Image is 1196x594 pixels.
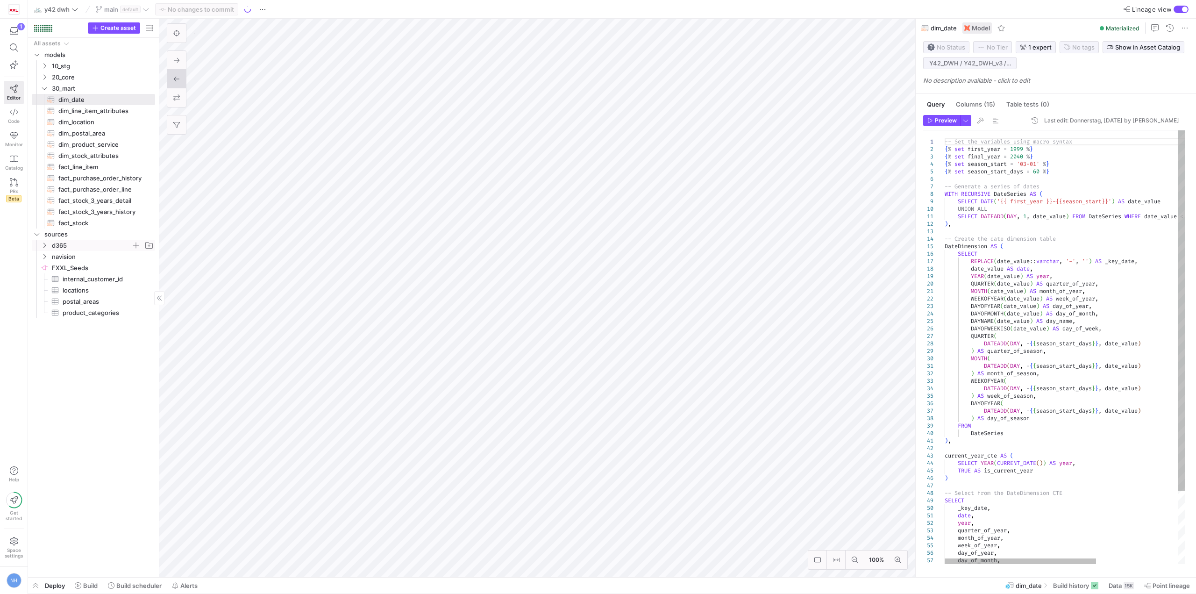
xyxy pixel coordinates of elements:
span: navision [52,251,154,262]
span: fact_purchase_order_line​​​​​​​​​​ [58,184,144,195]
span: , [1095,295,1098,302]
button: NH [4,571,24,590]
span: ( [1004,213,1007,220]
span: 30_mart [52,83,154,94]
span: Table tests [1006,101,1049,107]
span: -- Set the variables using macro syntax [945,138,1072,145]
span: % [1043,160,1046,168]
span: fact_purchase_order_history​​​​​​​​​​ [58,173,144,184]
span: product_categories​​​​​​​​​ [63,308,144,318]
div: 18 [923,265,933,272]
span: Get started [6,510,22,521]
span: day_of_month [1056,310,1095,317]
button: Point lineage [1140,578,1194,594]
span: DAY [1007,213,1017,220]
span: % [1026,145,1030,153]
button: Data15K [1104,578,1138,594]
img: No status [927,43,935,51]
div: Press SPACE to select this row. [32,60,155,72]
span: season_start [968,160,1007,168]
span: FXXL_Seeds​​​​​​​​ [52,263,154,273]
button: No statusNo Status [923,41,969,53]
a: dim_date​​​​​​​​​​ [32,94,155,105]
div: 24 [923,310,933,317]
span: SELECT [958,198,977,205]
span: day_of_year [1053,302,1089,310]
div: Press SPACE to select this row. [32,251,155,262]
a: dim_location​​​​​​​​​​ [32,116,155,128]
span: AS [1046,310,1053,317]
div: 26 [923,325,933,332]
div: 17 [923,258,933,265]
span: = [1004,145,1007,153]
span: AS [1046,295,1053,302]
button: 1 [4,22,24,39]
span: DAYNAME [971,317,994,325]
a: dim_line_item_attributes​​​​​​​​​​ [32,105,155,116]
span: 10_stg [52,61,154,72]
span: ( [984,272,987,280]
span: dim_location​​​​​​​​​​ [58,117,144,128]
a: fact_stock_3_years_history​​​​​​​​​​ [32,206,155,217]
a: PRsBeta [4,174,24,206]
span: DATE [981,198,994,205]
span: Preview [935,117,957,124]
span: internal_customer_id​​​​​​​​​ [63,274,144,285]
span: , [1026,213,1030,220]
span: week_of_year [1056,295,1095,302]
span: ) [1066,213,1069,220]
span: PRs [10,188,18,194]
div: Press SPACE to select this row. [32,94,155,105]
div: 19 [923,272,933,280]
a: Monitor [4,128,24,151]
span: fact_stock​​​​​​​​​​ [58,218,144,229]
a: fact_purchase_order_line​​​​​​​​​​ [32,184,155,195]
a: Editor [4,81,24,104]
span: RECURSIVE [961,190,990,198]
span: Data [1109,582,1122,589]
div: 6 [923,175,933,183]
span: ) [1020,272,1023,280]
span: , [1059,258,1062,265]
button: Getstarted [4,488,24,525]
span: , [1089,302,1092,310]
span: ) [1089,258,1092,265]
span: date_value [1033,213,1066,220]
div: Press SPACE to select this row. [32,262,155,273]
a: fact_stock_3_years_detail​​​​​​​​​​ [32,195,155,206]
span: date_value [1144,213,1177,220]
button: Create asset [88,22,140,34]
span: = [1010,160,1013,168]
div: 3 [923,153,933,160]
span: Alerts [180,582,198,589]
span: % [1043,168,1046,175]
span: (0) [1040,101,1049,107]
span: { [945,153,948,160]
button: Y42_DWH / Y42_DWH_v3 / dim_date [923,57,1017,69]
span: = [1026,168,1030,175]
div: Press SPACE to select this row. [32,217,155,229]
span: ) [1111,198,1115,205]
span: Build scheduler [116,582,162,589]
span: ) [1030,317,1033,325]
span: AS [990,243,997,250]
span: dim_date​​​​​​​​​​ [58,94,144,105]
div: 12 [923,220,933,228]
span: , [1072,317,1075,325]
span: SELECT [958,250,977,258]
span: AS [1043,302,1049,310]
div: Press SPACE to select this row. [32,195,155,206]
span: 60 [1033,168,1039,175]
span: Columns [956,101,995,107]
span: ( [994,280,997,287]
span: % [948,160,951,168]
span: WITH [945,190,958,198]
div: Press SPACE to select this row. [32,116,155,128]
span: date_value [1128,198,1160,205]
div: Press SPACE to select this row. [32,229,155,240]
span: date_value [997,258,1030,265]
a: postal_areas​​​​​​​​​ [32,296,155,307]
span: , [948,220,951,228]
span: year [1036,272,1049,280]
span: fact_line_item​​​​​​​​​​ [58,162,144,172]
